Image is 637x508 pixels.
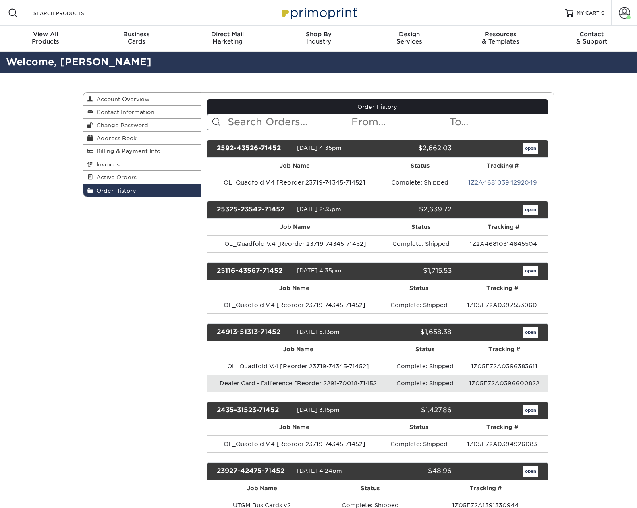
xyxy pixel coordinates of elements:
th: Tracking # [459,219,548,235]
th: Status [382,158,458,174]
span: Shop By [273,31,364,38]
th: Tracking # [457,280,548,297]
div: $48.96 [371,466,458,477]
th: Status [381,419,457,435]
td: Complete: Shipped [389,358,461,375]
td: 1Z05F72A0396383611 [461,358,547,375]
a: Change Password [83,119,201,132]
td: 1Z05F72A0397553060 [457,297,548,313]
th: Status [383,219,459,235]
td: Complete: Shipped [383,235,459,252]
div: 2435-31523-71452 [211,405,297,416]
span: MY CART [577,10,600,17]
div: Marketing [182,31,273,45]
th: Status [381,280,457,297]
a: open [523,266,538,276]
span: Contact [546,31,637,38]
span: 0 [601,10,605,16]
div: Industry [273,31,364,45]
div: & Templates [455,31,546,45]
th: Job Name [207,419,381,435]
a: Contact Information [83,106,201,118]
input: To... [449,114,547,130]
td: OL_Quadfold V.4 [Reorder 23719-74345-71452] [207,297,381,313]
span: [DATE] 4:24pm [297,468,342,474]
div: 2592-43526-71452 [211,143,297,154]
span: [DATE] 5:13pm [297,328,340,335]
span: [DATE] 4:35pm [297,145,342,151]
div: Services [364,31,455,45]
span: Resources [455,31,546,38]
td: Dealer Card - Difference [Reorder 2291-70018-71452 [207,375,389,392]
td: OL_Quadfold V.4 [Reorder 23719-74345-71452] [207,235,383,252]
a: Billing & Payment Info [83,145,201,158]
th: Tracking # [457,419,548,435]
a: Resources& Templates [455,26,546,52]
a: 1Z2A46810394292049 [468,179,537,186]
input: From... [351,114,449,130]
td: Complete: Shipped [382,174,458,191]
a: DesignServices [364,26,455,52]
a: open [523,466,538,477]
th: Job Name [207,480,316,497]
a: BusinessCards [91,26,182,52]
th: Status [316,480,424,497]
span: [DATE] 2:35pm [297,206,341,212]
span: Change Password [93,122,148,129]
a: open [523,205,538,215]
input: Search Orders... [227,114,351,130]
a: Order History [207,99,548,114]
span: Design [364,31,455,38]
div: $1,658.38 [371,327,458,338]
span: Active Orders [93,174,137,180]
td: 1Z05F72A0394926083 [457,435,548,452]
input: SEARCH PRODUCTS..... [33,8,111,18]
span: [DATE] 4:35pm [297,267,342,274]
th: Tracking # [424,480,547,497]
th: Tracking # [458,158,547,174]
a: open [523,143,538,154]
span: Billing & Payment Info [93,148,160,154]
th: Job Name [207,280,381,297]
a: Order History [83,184,201,197]
span: Address Book [93,135,137,141]
span: Contact Information [93,109,154,115]
th: Status [389,341,461,358]
th: Job Name [207,341,389,358]
a: open [523,327,538,338]
div: Cards [91,31,182,45]
a: Direct MailMarketing [182,26,273,52]
td: OL_Quadfold V.4 [Reorder 23719-74345-71452] [207,358,389,375]
td: 1Z2A46810314645504 [459,235,548,252]
div: $2,662.03 [371,143,458,154]
th: Job Name [207,158,382,174]
td: OL_Quadfold V.4 [Reorder 23719-74345-71452] [207,174,382,191]
span: Business [91,31,182,38]
div: $1,427.86 [371,405,458,416]
td: Complete: Shipped [389,375,461,392]
span: Invoices [93,161,120,168]
td: Complete: Shipped [381,297,457,313]
td: Complete: Shipped [381,435,457,452]
td: 1Z05F72A0396600822 [461,375,547,392]
a: Contact& Support [546,26,637,52]
span: Account Overview [93,96,149,102]
span: Direct Mail [182,31,273,38]
th: Job Name [207,219,383,235]
a: Address Book [83,132,201,145]
th: Tracking # [461,341,547,358]
a: open [523,405,538,416]
div: 24913-51313-71452 [211,327,297,338]
img: Primoprint [278,4,359,21]
span: [DATE] 3:15pm [297,406,340,413]
div: & Support [546,31,637,45]
div: $2,639.72 [371,205,458,215]
a: Shop ByIndustry [273,26,364,52]
a: Account Overview [83,93,201,106]
div: $1,715.53 [371,266,458,276]
div: 25325-23542-71452 [211,205,297,215]
div: 23927-42475-71452 [211,466,297,477]
td: OL_Quadfold V.4 [Reorder 23719-74345-71452] [207,435,381,452]
div: 25116-43567-71452 [211,266,297,276]
a: Invoices [83,158,201,171]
